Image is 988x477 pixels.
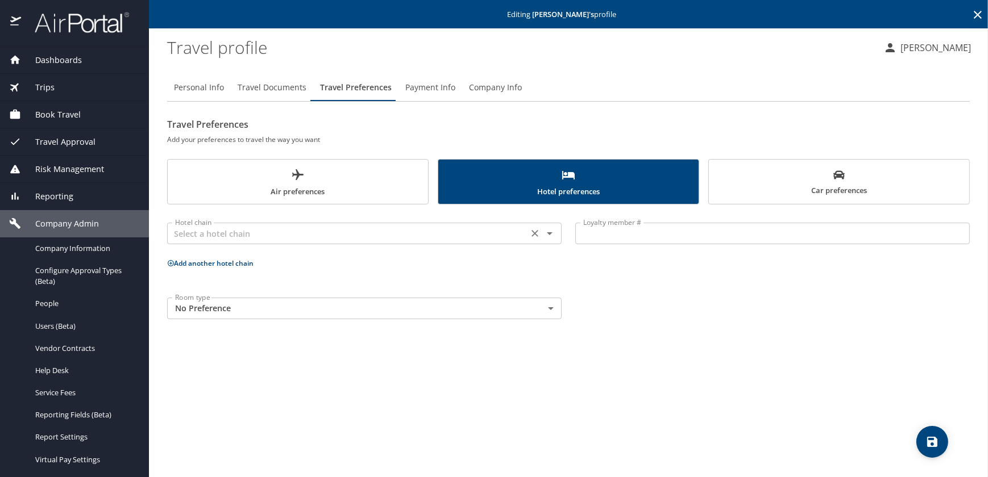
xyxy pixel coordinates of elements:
span: Risk Management [21,163,104,175]
div: scrollable force tabs example [167,159,970,204]
button: Clear [527,225,543,241]
span: Trips [21,81,55,94]
span: Users (Beta) [35,321,135,332]
div: No Preference [167,298,562,319]
span: Dashboards [21,54,82,66]
p: [PERSON_NAME] [897,41,971,55]
span: Company Admin [21,217,99,230]
span: Car preferences [716,169,962,197]
p: Editing profile [152,11,985,18]
span: Travel Approval [21,136,96,148]
img: icon-airportal.png [10,11,22,34]
span: Travel Documents [238,81,306,95]
span: People [35,298,135,309]
span: Hotel preferences [445,168,692,198]
span: Service Fees [35,387,135,398]
input: Select a hotel chain [171,226,525,241]
span: Book Travel [21,108,81,121]
button: Add another hotel chain [167,258,254,268]
span: Personal Info [174,81,224,95]
h6: Add your preferences to travel the way you want [167,133,970,145]
span: Virtual Pay Settings [35,454,135,465]
span: Travel Preferences [320,81,392,95]
span: Vendor Contracts [35,343,135,354]
span: Company Info [469,81,522,95]
span: Report Settings [35,432,135,442]
h2: Travel Preferences [167,115,970,133]
h1: Travel profile [167,30,874,65]
button: Open [542,225,558,241]
span: Configure Approval Types (Beta) [35,265,135,287]
span: Company Information [35,243,135,254]
button: [PERSON_NAME] [879,37,975,58]
img: airportal-logo.png [22,11,129,34]
span: Air preferences [175,168,421,198]
span: Reporting Fields (Beta) [35,409,135,420]
span: Help Desk [35,365,135,376]
button: save [916,426,948,458]
span: Reporting [21,190,73,203]
span: Payment Info [405,81,455,95]
strong: [PERSON_NAME] 's [532,9,594,19]
div: Profile [167,74,970,101]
